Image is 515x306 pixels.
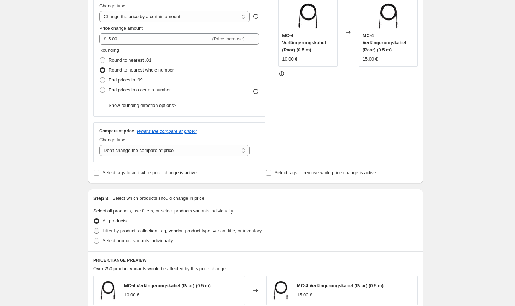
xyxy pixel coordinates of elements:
[374,2,402,30] img: kabel.3_1_80x.webp
[363,33,406,52] span: MC-4 Verlängerungskabel (Paar) (0.5 m)
[363,56,378,63] div: 15.00 €
[93,195,110,202] h2: Step 3.
[282,56,297,63] div: 10.00 €
[103,170,197,175] span: Select tags to add while price change is active
[99,137,125,142] span: Change type
[137,129,197,134] button: What's the compare at price?
[93,257,418,263] h6: PRICE CHANGE PREVIEW
[109,87,171,92] span: End prices in a certain number
[93,208,233,214] span: Select all products, use filters, or select products variants individually
[112,195,204,202] p: Select which products should change in price
[124,291,139,299] div: 10.00 €
[270,280,291,301] img: kabel.3_1_80x.webp
[252,13,259,20] div: help
[103,228,262,233] span: Filter by product, collection, tag, vendor, product type, variant title, or inventory
[109,77,143,83] span: End prices in .99
[93,266,227,271] span: Over 250 product variants would be affected by this price change:
[294,2,322,30] img: kabel.3_1_80x.webp
[103,238,173,243] span: Select product variants individually
[282,33,326,52] span: MC-4 Verlängerungskabel (Paar) (0.5 m)
[124,283,211,288] span: MC-4 Verlängerungskabel (Paar) (0.5 m)
[104,36,106,41] span: €
[99,3,125,8] span: Change type
[99,25,143,31] span: Price change amount
[99,47,119,53] span: Rounding
[109,103,176,108] span: Show rounding direction options?
[275,170,376,175] span: Select tags to remove while price change is active
[109,67,174,73] span: Round to nearest whole number
[108,33,211,45] input: -10.00
[212,36,245,41] span: (Price increase)
[103,218,127,223] span: All products
[297,291,312,299] div: 15.00 €
[297,283,384,288] span: MC-4 Verlängerungskabel (Paar) (0.5 m)
[97,280,118,301] img: kabel.3_1_80x.webp
[99,128,134,134] h3: Compare at price
[109,57,151,63] span: Round to nearest .01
